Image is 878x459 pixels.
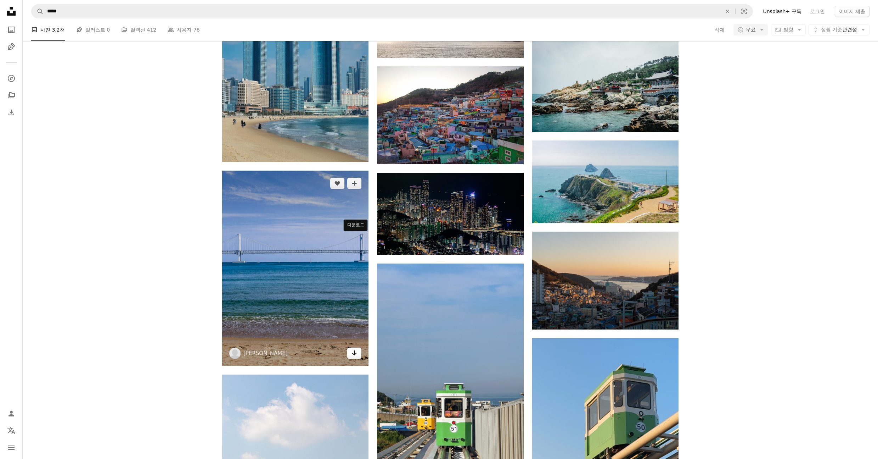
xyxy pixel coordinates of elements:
[347,178,361,189] button: 컬렉션에 추가
[4,23,18,37] a: 사진
[746,26,756,33] span: 무료
[222,49,368,55] a: 고층 건물 옆 해변을 걷고 있는 한 무리의 사람들
[759,6,805,17] a: Unsplash+ 구독
[783,27,793,32] span: 방향
[771,24,806,35] button: 방향
[733,24,768,35] button: 무료
[330,178,344,189] button: 좋아요
[532,34,679,132] img: 낮 동안 수역 근처의 집
[243,350,288,357] a: [PERSON_NAME]
[532,140,679,223] img: 낮에는 바다 옆의 녹색과 갈색 산
[193,26,200,34] span: 78
[76,18,110,41] a: 일러스트 0
[377,173,523,255] img: 야간에 고층 건물이있는 도시
[4,441,18,455] button: 메뉴
[4,40,18,54] a: 일러스트
[736,5,753,18] button: 시각적 검색
[532,277,679,284] a: 고층 건물
[821,26,857,33] span: 관련성
[147,26,157,34] span: 412
[532,232,679,329] img: 고층 건물
[222,171,368,366] img: 금문교 샌프란시스코 캘리포니아
[821,27,842,32] span: 정렬 기준
[347,348,361,359] a: 다운로드
[4,105,18,120] a: 다운로드 내역
[4,88,18,103] a: 컬렉션
[121,18,156,41] a: 컬렉션 412
[32,5,44,18] button: Unsplash 검색
[4,424,18,438] button: 언어
[532,80,679,86] a: 낮 동안 수역 근처의 집
[222,265,368,271] a: 금문교 샌프란시스코 캘리포니아
[31,4,753,18] form: 사이트 전체에서 이미지 찾기
[532,178,679,185] a: 낮에는 바다 옆의 녹색과 갈색 산
[229,348,241,359] img: Suyeon Jeong의 프로필로 이동
[4,71,18,85] a: 탐색
[4,4,18,20] a: 홈 — Unsplash
[377,66,523,164] img: 언덕에 화려한 집들의 큰 그룹
[714,24,725,35] button: 삭제
[168,18,199,41] a: 사용자 78
[806,6,829,17] a: 로그인
[377,370,523,377] a: 초록색과 흰색의 기차가 기찻길을 따라 달리는 모습
[835,6,869,17] button: 이미지 제출
[377,112,523,118] a: 언덕에 화려한 집들의 큰 그룹
[720,5,735,18] button: 삭제
[4,407,18,421] a: 로그인 / 가입
[809,24,869,35] button: 정렬 기준관련성
[344,220,368,231] div: 다운로드
[377,211,523,217] a: 야간에 고층 건물이있는 도시
[107,26,110,34] span: 0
